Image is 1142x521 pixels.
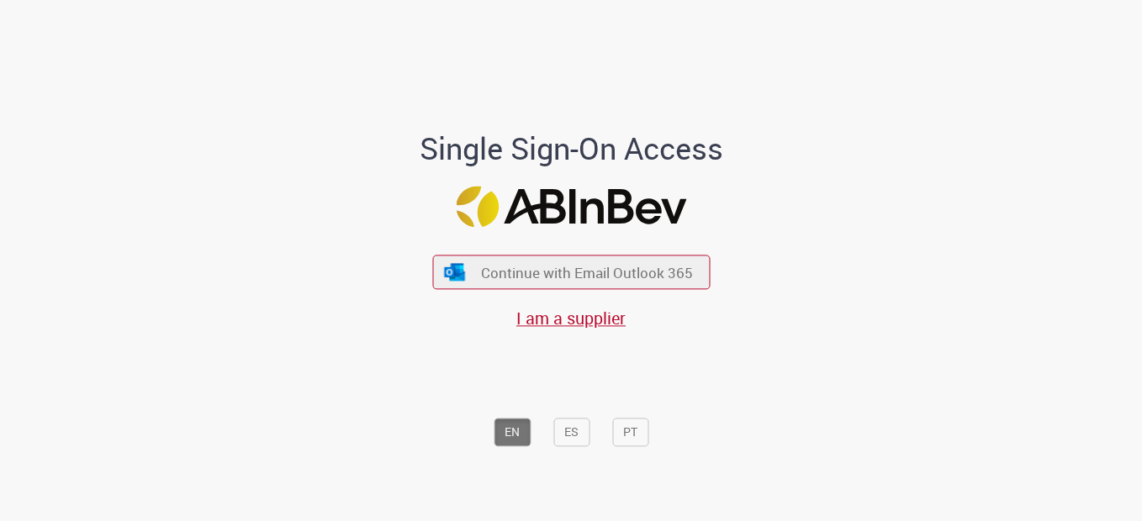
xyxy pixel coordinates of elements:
span: Continue with Email Outlook 365 [481,263,693,282]
button: ES [553,418,590,447]
button: PT [612,418,648,447]
button: ícone Azure/Microsoft 360 Continue with Email Outlook 365 [432,255,710,290]
h1: Single Sign-On Access [338,133,805,166]
img: ícone Azure/Microsoft 360 [443,263,467,281]
button: EN [494,418,531,447]
a: I am a supplier [516,308,626,330]
img: Logo ABInBev [456,186,686,227]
